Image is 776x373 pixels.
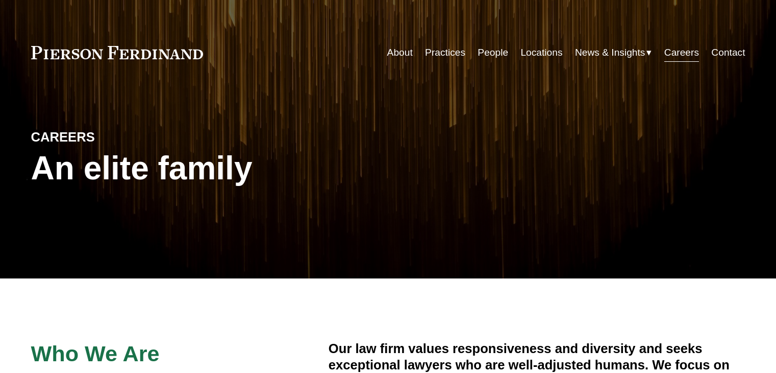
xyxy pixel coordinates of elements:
[31,341,160,366] span: Who We Are
[664,43,699,62] a: Careers
[711,43,745,62] a: Contact
[31,150,388,187] h1: An elite family
[575,43,652,62] a: folder dropdown
[478,43,508,62] a: People
[425,43,465,62] a: Practices
[575,44,645,62] span: News & Insights
[387,43,413,62] a: About
[520,43,562,62] a: Locations
[31,129,210,145] h4: CAREERS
